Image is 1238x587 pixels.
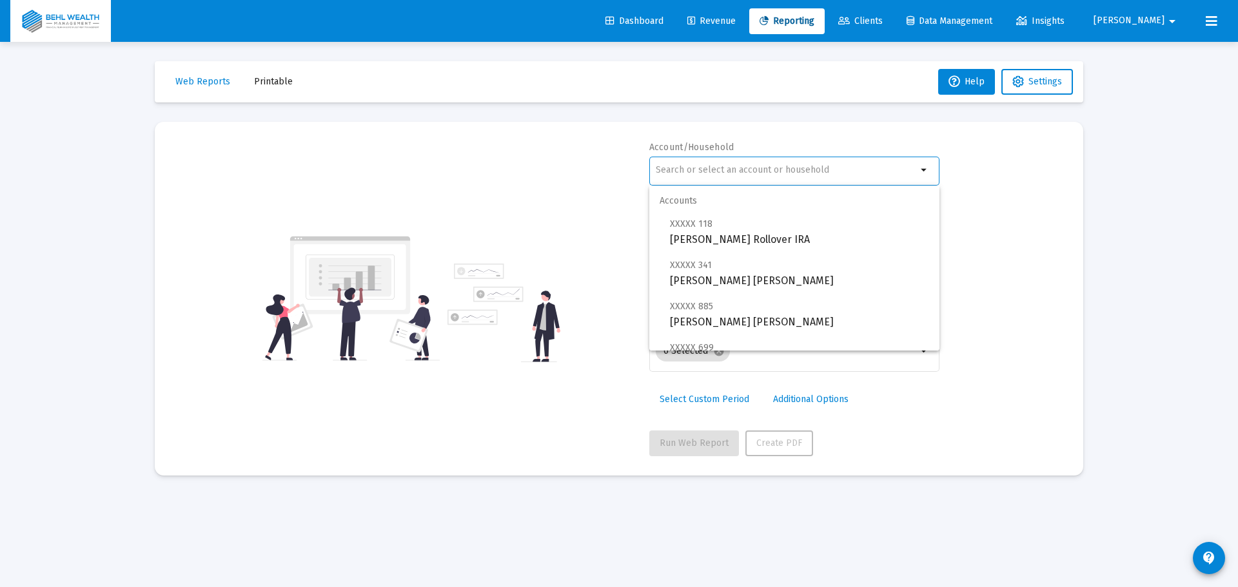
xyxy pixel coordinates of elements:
[262,235,440,362] img: reporting
[605,15,663,26] span: Dashboard
[670,342,714,353] span: XXXXX 699
[20,8,101,34] img: Dashboard
[687,15,736,26] span: Revenue
[447,264,560,362] img: reporting-alt
[948,76,985,87] span: Help
[756,438,802,448] span: Create PDF
[773,394,849,405] span: Additional Options
[649,186,939,217] span: Accounts
[1001,69,1073,95] button: Settings
[649,430,739,456] button: Run Web Report
[595,8,674,34] a: Dashboard
[175,76,230,87] span: Web Reports
[1078,8,1195,34] button: [PERSON_NAME]
[1028,76,1062,87] span: Settings
[660,394,749,405] span: Select Custom Period
[1016,15,1065,26] span: Insights
[938,69,995,95] button: Help
[760,15,814,26] span: Reporting
[670,340,929,371] span: [PERSON_NAME] IRA
[917,343,932,359] mat-icon: arrow_drop_down
[1201,550,1217,566] mat-icon: contact_support
[896,8,1003,34] a: Data Management
[917,162,932,178] mat-icon: arrow_drop_down
[749,8,825,34] a: Reporting
[660,438,729,448] span: Run Web Report
[1006,8,1075,34] a: Insights
[745,430,813,456] button: Create PDF
[677,8,746,34] a: Revenue
[670,260,712,271] span: XXXXX 341
[907,15,992,26] span: Data Management
[670,216,929,247] span: [PERSON_NAME] Rollover IRA
[656,341,730,361] mat-chip: 6 Selected
[649,142,734,153] label: Account/Household
[670,298,929,330] span: [PERSON_NAME] [PERSON_NAME]
[670,257,929,289] span: [PERSON_NAME] [PERSON_NAME]
[656,165,917,175] input: Search or select an account or household
[1164,8,1180,34] mat-icon: arrow_drop_down
[656,338,917,364] mat-chip-list: Selection
[838,15,883,26] span: Clients
[670,218,712,229] span: XXXXX 118
[244,69,303,95] button: Printable
[713,345,725,357] mat-icon: cancel
[165,69,241,95] button: Web Reports
[670,301,713,312] span: XXXXX 885
[1094,15,1164,26] span: [PERSON_NAME]
[828,8,893,34] a: Clients
[254,76,293,87] span: Printable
